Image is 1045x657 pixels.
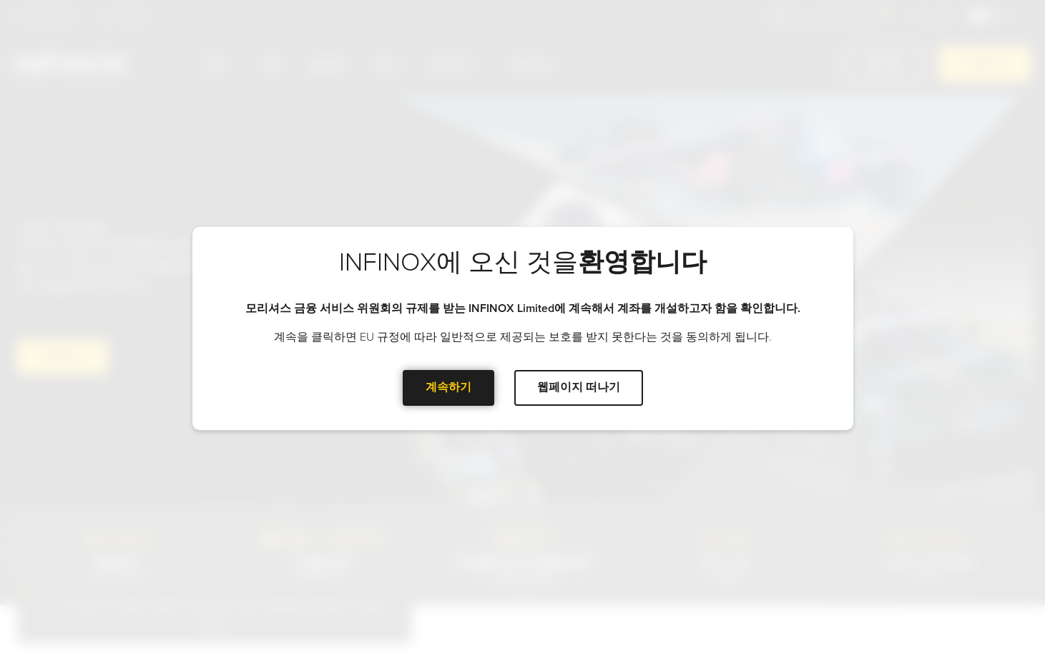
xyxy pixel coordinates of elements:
strong: 환영합니다 [578,247,707,278]
h2: INFINOX에 오신 것을 [221,247,825,300]
div: 계속하기 [403,370,494,405]
div: 웹페이지 떠나기 [514,370,643,405]
p: 계속을 클릭하면 EU 규정에 따라 일반적으로 제공되는 보호를 받지 못한다는 것을 동의하게 됩니다. [221,328,825,346]
strong: 모리셔스 금융 서비스 위원회의 규제를 받는 INFINOX Limited에 계속해서 계좌를 개설하고자 함을 확인합니다. [245,301,800,316]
